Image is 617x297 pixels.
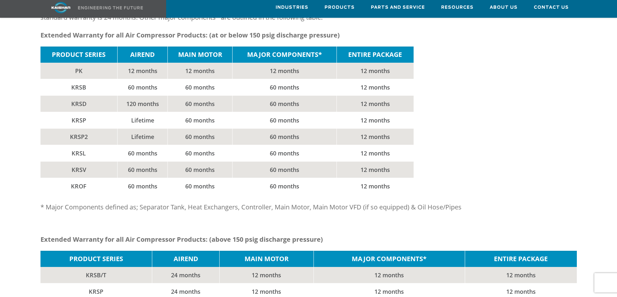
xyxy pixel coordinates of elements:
[40,47,118,63] td: PRODUCT SERIES
[37,2,85,13] img: kaishan logo
[117,96,168,112] td: 120 months
[40,235,323,244] strong: Extended Warranty for all Air Compressor Products: (above 150 psig discharge pressure)
[233,178,337,195] td: 60 months
[168,145,233,162] td: 60 months
[40,162,118,178] td: KRSV
[337,162,414,178] td: 12 months
[337,47,414,63] td: ENTIRE PACKAGE
[152,267,219,283] td: 24 months
[534,4,569,11] span: Contact Us
[40,96,118,112] td: KRSD
[490,4,518,11] span: About Us
[40,31,340,39] strong: Extended Warranty for all Air Compressor Products: (at or below 150 psig discharge pressure)
[168,112,233,129] td: 60 months
[168,162,233,178] td: 60 months
[233,63,337,79] td: 12 months
[465,267,577,283] td: 12 months
[40,129,118,145] td: KRSP2
[276,4,308,11] span: Industries
[337,178,414,195] td: 12 months
[168,47,233,63] td: MAIN MOTOR
[40,79,118,96] td: KRSB
[314,251,465,267] td: MAJOR COMPONENTS*
[337,63,414,79] td: 12 months
[371,4,425,11] span: Parts and Service
[117,79,168,96] td: 60 months
[117,145,168,162] td: 60 months
[233,129,337,145] td: 60 months
[337,96,414,112] td: 12 months
[117,178,168,195] td: 60 months
[219,251,314,267] td: MAIN MOTOR
[168,178,233,195] td: 60 months
[40,178,118,195] td: KROF
[337,129,414,145] td: 12 months
[117,129,168,145] td: Lifetime
[168,96,233,112] td: 60 months
[168,129,233,145] td: 60 months
[168,63,233,79] td: 12 months
[40,201,565,214] p: * Major Components defined as; Separator Tank, Heat Exchangers, Controller, Main Motor, Main Moto...
[337,145,414,162] td: 12 months
[168,79,233,96] td: 60 months
[465,251,577,267] td: ENTIRE PACKAGE
[40,63,118,79] td: PK
[233,79,337,96] td: 60 months
[117,162,168,178] td: 60 months
[337,79,414,96] td: 12 months
[219,267,314,283] td: 12 months
[117,112,168,129] td: Lifetime
[337,112,414,129] td: 12 months
[233,112,337,129] td: 60 months
[233,162,337,178] td: 60 months
[78,6,143,9] img: Engineering the future
[233,47,337,63] td: MAJOR COMPONENTS*
[325,4,355,11] span: Products
[40,251,152,267] td: PRODUCT SERIES
[117,47,168,63] td: AIREND
[117,63,168,79] td: 12 months
[40,112,118,129] td: KRSP
[233,96,337,112] td: 60 months
[441,4,474,11] span: Resources
[233,145,337,162] td: 60 months
[40,145,118,162] td: KRSL
[314,267,465,283] td: 12 months
[152,251,219,267] td: AIREND
[40,267,152,283] td: KRSB/T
